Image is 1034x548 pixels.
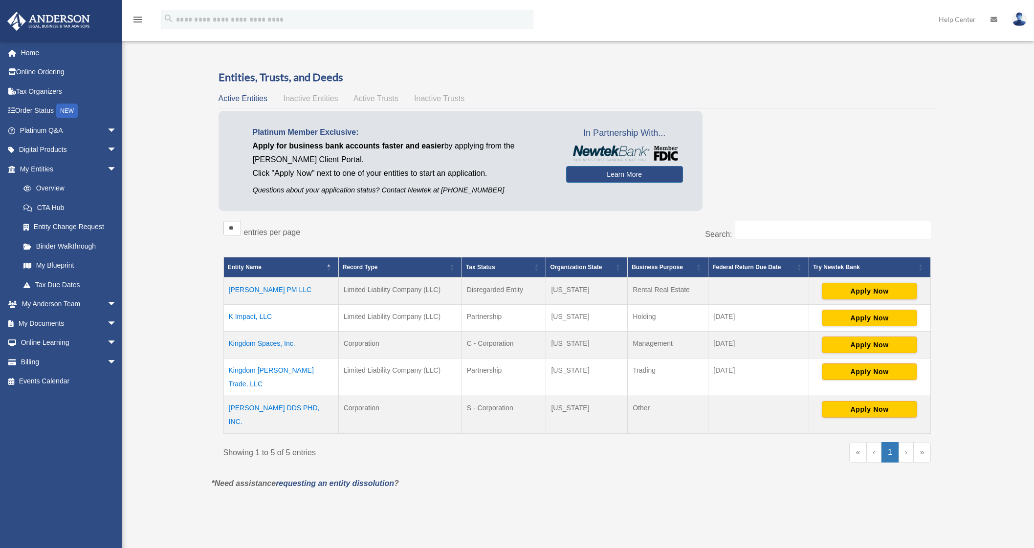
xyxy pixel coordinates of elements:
[462,277,546,305] td: Disregarded Entity
[705,230,732,238] label: Search:
[462,304,546,331] td: Partnership
[276,479,394,487] a: requesting an entity dissolution
[7,121,132,140] a: Platinum Q&Aarrow_drop_down
[212,479,399,487] em: *Need assistance ?
[244,228,301,236] label: entries per page
[132,17,144,25] a: menu
[546,331,628,358] td: [US_STATE]
[546,257,628,277] th: Organization State: Activate to sort
[14,256,127,275] a: My Blueprint
[107,140,127,160] span: arrow_drop_down
[462,396,546,434] td: S - Corporation
[219,94,267,103] span: Active Entities
[107,314,127,334] span: arrow_drop_down
[566,166,683,183] a: Learn More
[466,264,495,271] span: Tax Status
[253,139,551,167] p: by applying from the [PERSON_NAME] Client Portal.
[338,396,462,434] td: Corporation
[253,142,444,150] span: Apply for business bank accounts faster and easier
[849,442,866,463] a: First
[881,442,899,463] a: 1
[253,167,551,180] p: Click "Apply Now" next to one of your entities to start an application.
[628,277,708,305] td: Rental Real Estate
[7,140,132,160] a: Digital Productsarrow_drop_down
[822,337,917,353] button: Apply Now
[223,257,338,277] th: Entity Name: Activate to invert sorting
[708,331,809,358] td: [DATE]
[462,331,546,358] td: C - Corporation
[7,159,127,179] a: My Entitiesarrow_drop_down
[813,261,916,273] div: Try Newtek Bank
[712,264,781,271] span: Federal Return Due Date
[7,63,132,82] a: Online Ordering
[628,358,708,396] td: Trading
[7,43,132,63] a: Home
[822,283,917,299] button: Apply Now
[14,179,122,198] a: Overview
[253,126,551,139] p: Platinum Member Exclusive:
[228,264,262,271] span: Entity Name
[628,331,708,358] td: Management
[566,126,683,141] span: In Partnership With...
[338,257,462,277] th: Record Type: Activate to sort
[223,442,570,460] div: Showing 1 to 5 of 5 entries
[822,363,917,380] button: Apply Now
[462,257,546,277] th: Tax Status: Activate to sort
[546,358,628,396] td: [US_STATE]
[4,12,93,31] img: Anderson Advisors Platinum Portal
[628,396,708,434] td: Other
[223,304,338,331] td: K Impact, LLC
[628,257,708,277] th: Business Purpose: Activate to sort
[546,277,628,305] td: [US_STATE]
[223,396,338,434] td: [PERSON_NAME] DDS PHD, INC.
[338,331,462,358] td: Corporation
[7,352,132,372] a: Billingarrow_drop_down
[571,146,678,161] img: NewtekBankLogoSM.png
[338,358,462,396] td: Limited Liability Company (LLC)
[283,94,338,103] span: Inactive Entities
[107,121,127,141] span: arrow_drop_down
[866,442,881,463] a: Previous
[628,304,708,331] td: Holding
[353,94,398,103] span: Active Trusts
[14,217,127,237] a: Entity Change Request
[462,358,546,396] td: Partnership
[1012,12,1027,26] img: User Pic
[414,94,464,103] span: Inactive Trusts
[7,295,132,314] a: My Anderson Teamarrow_drop_down
[708,257,809,277] th: Federal Return Due Date: Activate to sort
[708,358,809,396] td: [DATE]
[914,442,931,463] a: Last
[107,333,127,353] span: arrow_drop_down
[7,82,132,101] a: Tax Organizers
[550,264,602,271] span: Organization State
[107,295,127,315] span: arrow_drop_down
[546,304,628,331] td: [US_STATE]
[219,70,936,85] h3: Entities, Trusts, and Deeds
[708,304,809,331] td: [DATE]
[7,314,132,333] a: My Documentsarrow_drop_down
[343,264,378,271] span: Record Type
[253,184,551,196] p: Questions about your application status? Contact Newtek at [PHONE_NUMBER]
[163,13,174,24] i: search
[132,14,144,25] i: menu
[223,277,338,305] td: [PERSON_NAME] PM LLC
[56,104,78,118] div: NEW
[822,401,917,418] button: Apply Now
[822,310,917,326] button: Apply Now
[7,372,132,391] a: Events Calendar
[14,198,127,217] a: CTA Hub
[899,442,914,463] a: Next
[546,396,628,434] td: [US_STATE]
[338,277,462,305] td: Limited Liability Company (LLC)
[809,257,930,277] th: Try Newtek Bank : Activate to sort
[14,275,127,295] a: Tax Due Dates
[632,264,683,271] span: Business Purpose
[338,304,462,331] td: Limited Liability Company (LLC)
[223,331,338,358] td: Kingdom Spaces, Inc.
[107,159,127,179] span: arrow_drop_down
[107,352,127,372] span: arrow_drop_down
[14,236,127,256] a: Binder Walkthrough
[7,333,132,353] a: Online Learningarrow_drop_down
